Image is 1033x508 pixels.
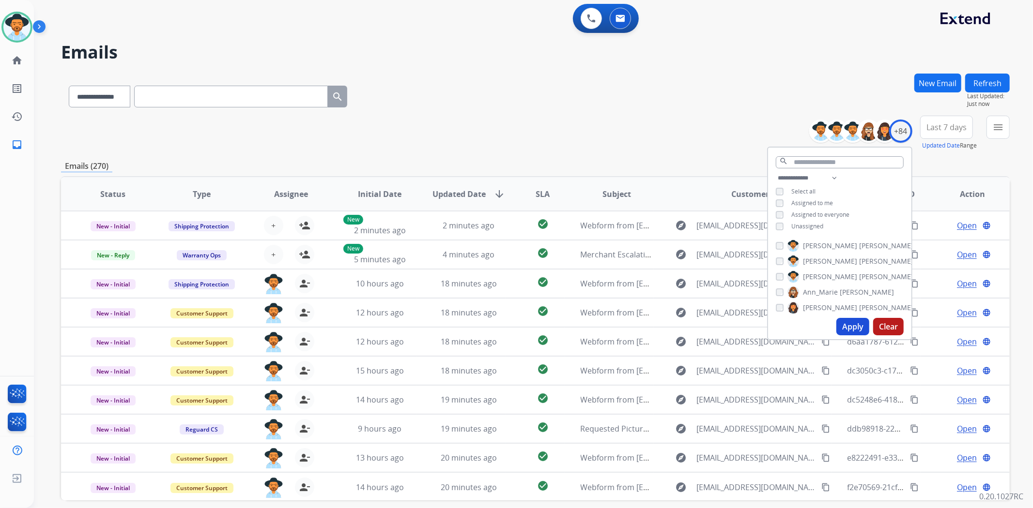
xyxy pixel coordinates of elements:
mat-icon: person_remove [299,423,310,434]
span: dc5248e6-4187-4f31-b60f-df72b2427e87 [848,394,992,405]
img: agent-avatar [264,390,283,410]
span: New - Initial [91,483,136,493]
span: ddb98918-22a3-4300-9b8a-e892752a86f2 [848,423,997,434]
span: Customer Support [170,395,233,405]
mat-icon: search [779,157,788,165]
span: New - Initial [91,308,136,318]
span: [PERSON_NAME] [840,287,894,297]
button: Updated Date [922,142,960,149]
span: Open [957,278,977,289]
span: Type [193,188,211,200]
mat-icon: search [332,91,343,103]
mat-icon: person_remove [299,365,310,376]
mat-icon: person_remove [299,481,310,493]
p: New [343,244,363,254]
img: agent-avatar [264,448,283,468]
mat-icon: content_copy [821,366,830,375]
span: Customer Support [170,337,233,347]
mat-icon: home [11,55,23,66]
span: Assignee [274,188,308,200]
span: Initial Date [358,188,401,200]
mat-icon: content_copy [910,395,919,404]
span: Updated Date [432,188,486,200]
span: 18 minutes ago [441,365,497,376]
span: [EMAIL_ADDRESS][DOMAIN_NAME] [696,423,816,434]
mat-icon: explore [675,394,687,405]
img: agent-avatar [264,332,283,352]
span: Reguard CS [180,424,224,434]
mat-icon: check_circle [537,247,549,259]
span: 9 hours ago [358,423,401,434]
span: Ann_Marie [803,287,838,297]
span: 5 minutes ago [354,254,406,265]
mat-icon: check_circle [537,276,549,288]
span: Customer [731,188,769,200]
span: New - Initial [91,279,136,289]
span: dc3050c3-c177-48b9-8d2d-f0a0f0c10cb7 [848,365,993,376]
button: Refresh [965,74,1010,92]
h2: Emails [61,43,1010,62]
span: Range [922,141,977,149]
span: 4 minutes ago [443,249,494,260]
mat-icon: content_copy [910,337,919,346]
mat-icon: content_copy [910,366,919,375]
span: Customer Support [170,366,233,376]
span: 13 hours ago [356,452,404,463]
span: [EMAIL_ADDRESS][DOMAIN_NAME] [696,278,816,289]
span: [EMAIL_ADDRESS][DOMAIN_NAME] [696,336,816,347]
span: Webform from [EMAIL_ADDRESS][DOMAIN_NAME] on [DATE] [581,220,800,231]
mat-icon: person_add [299,249,310,260]
span: Assigned to everyone [791,210,849,219]
mat-icon: content_copy [821,395,830,404]
mat-icon: explore [675,452,687,463]
img: agent-avatar [264,303,283,323]
span: [EMAIL_ADDRESS][DOMAIN_NAME] [696,481,816,493]
mat-icon: explore [675,220,687,231]
mat-icon: person_remove [299,394,310,405]
span: New - Initial [91,221,136,231]
span: Webform from [EMAIL_ADDRESS][DOMAIN_NAME] on [DATE] [581,365,800,376]
mat-icon: content_copy [910,250,919,259]
span: [PERSON_NAME] [803,256,857,266]
span: New - Initial [91,337,136,347]
span: 19 minutes ago [441,423,497,434]
mat-icon: check_circle [537,480,549,492]
mat-icon: language [982,308,991,317]
mat-icon: content_copy [821,483,830,492]
span: Webform from [EMAIL_ADDRESS][DOMAIN_NAME] on [DATE] [581,336,800,347]
span: Shipping Protection [169,279,235,289]
span: Open [957,220,977,231]
span: Open [957,481,977,493]
span: e8222491-e33d-420d-b24b-843b35d29f60 [848,452,998,463]
mat-icon: content_copy [910,424,919,433]
mat-icon: explore [675,336,687,347]
span: Customer Support [170,483,233,493]
span: Merchant Escalation Notification for Request 659671 [581,249,772,260]
span: [PERSON_NAME] [803,241,857,251]
mat-icon: explore [675,307,687,318]
span: Last 7 days [926,125,967,129]
mat-icon: inbox [11,139,23,150]
mat-icon: content_copy [910,453,919,462]
mat-icon: explore [675,481,687,493]
span: Customer Support [170,308,233,318]
mat-icon: person_remove [299,278,310,289]
span: [EMAIL_ADDRESS][DOMAIN_NAME] [696,365,816,376]
p: New [343,215,363,224]
span: SLA [536,188,550,200]
mat-icon: content_copy [910,279,919,288]
mat-icon: explore [675,423,687,434]
span: [EMAIL_ADDRESS][DOMAIN_NAME] [696,452,816,463]
img: agent-avatar [264,478,283,498]
span: 15 hours ago [356,365,404,376]
img: agent-avatar [264,361,283,381]
span: Webform from [EMAIL_ADDRESS][DOMAIN_NAME] on [DATE] [581,307,800,318]
span: [EMAIL_ADDRESS][DOMAIN_NAME] [696,307,816,318]
mat-icon: content_copy [821,424,830,433]
span: 2 minutes ago [354,225,406,236]
mat-icon: arrow_downward [493,188,505,200]
mat-icon: language [982,279,991,288]
mat-icon: list_alt [11,83,23,94]
mat-icon: check_circle [537,392,549,404]
mat-icon: check_circle [537,305,549,317]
